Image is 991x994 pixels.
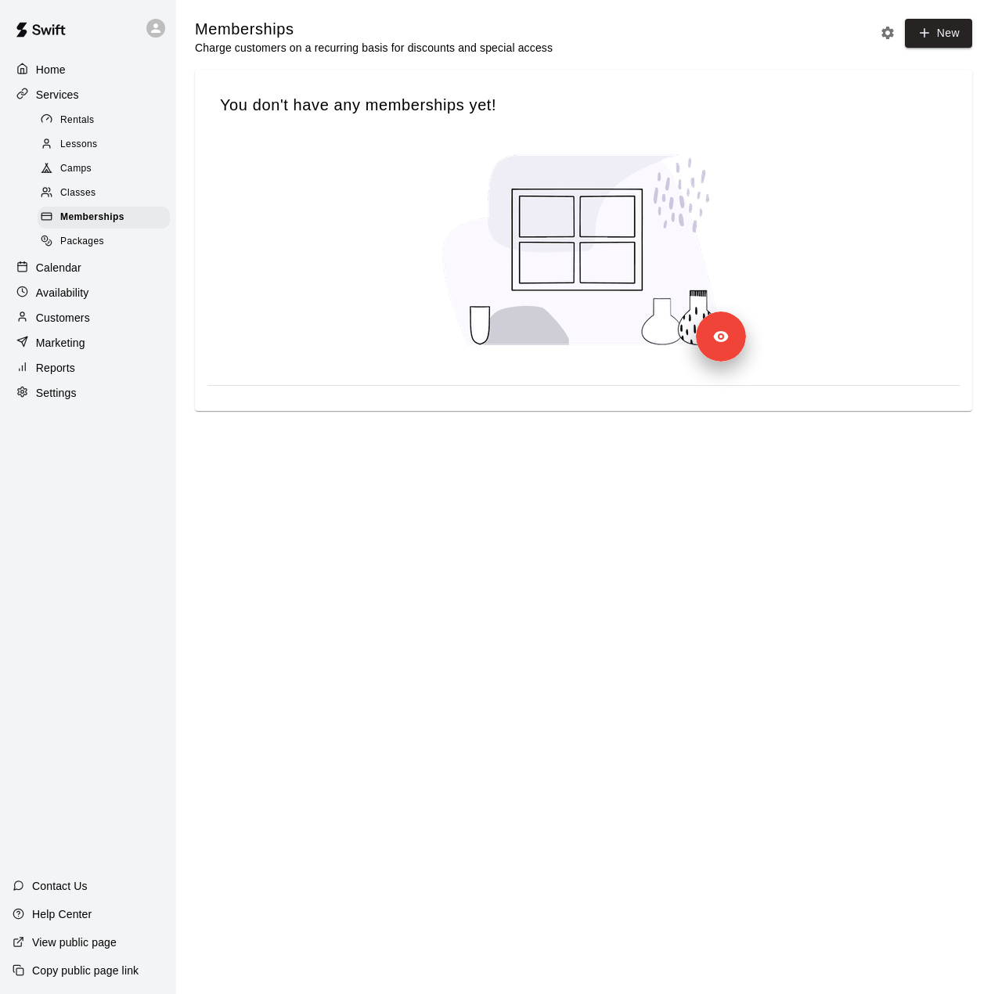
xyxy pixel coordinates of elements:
[38,231,170,253] div: Packages
[195,40,553,56] p: Charge customers on a recurring basis for discounts and special access
[32,906,92,922] p: Help Center
[36,335,85,351] p: Marketing
[427,140,741,360] img: No memberships created
[60,137,98,153] span: Lessons
[60,185,95,201] span: Classes
[38,230,176,254] a: Packages
[38,157,176,182] a: Camps
[60,210,124,225] span: Memberships
[220,95,947,116] span: You don't have any memberships yet!
[32,935,117,950] p: View public page
[13,331,164,355] a: Marketing
[36,62,66,77] p: Home
[36,310,90,326] p: Customers
[36,87,79,103] p: Services
[36,360,75,376] p: Reports
[38,206,176,230] a: Memberships
[38,158,170,180] div: Camps
[13,58,164,81] a: Home
[36,260,81,276] p: Calendar
[36,285,89,301] p: Availability
[876,21,899,45] button: Memberships settings
[38,132,176,157] a: Lessons
[13,356,164,380] a: Reports
[38,207,170,229] div: Memberships
[13,83,164,106] a: Services
[60,113,95,128] span: Rentals
[13,281,164,304] a: Availability
[32,963,139,978] p: Copy public page link
[38,182,170,204] div: Classes
[905,19,972,48] a: New
[13,381,164,405] a: Settings
[32,878,88,894] p: Contact Us
[60,234,104,250] span: Packages
[13,256,164,279] a: Calendar
[13,306,164,330] a: Customers
[36,385,77,401] p: Settings
[60,161,92,177] span: Camps
[195,19,553,40] h5: Memberships
[38,134,170,156] div: Lessons
[38,182,176,206] a: Classes
[38,108,176,132] a: Rentals
[38,110,170,131] div: Rentals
